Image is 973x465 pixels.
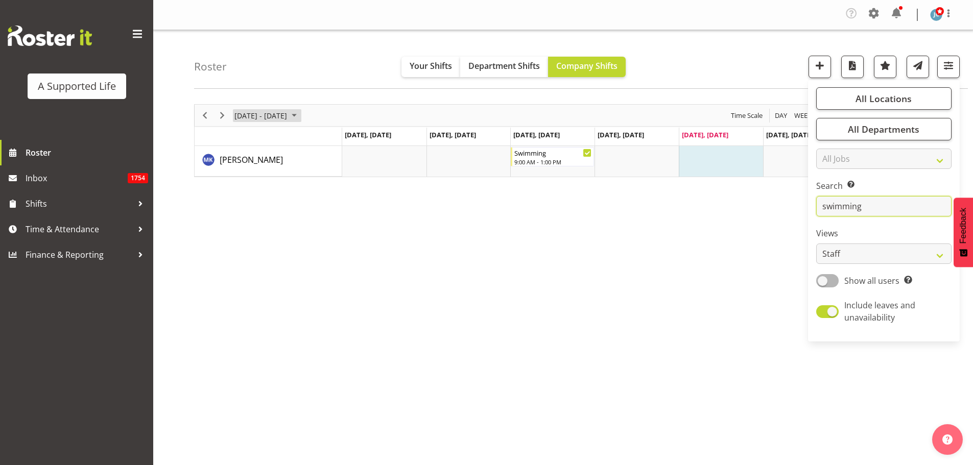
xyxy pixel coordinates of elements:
[816,227,952,239] label: Views
[556,60,618,71] span: Company Shifts
[942,434,953,445] img: help-xxl-2.png
[430,130,476,139] span: [DATE], [DATE]
[793,109,813,122] span: Week
[844,300,915,323] span: Include leaves and unavailability
[26,145,148,160] span: Roster
[401,57,460,77] button: Your Shifts
[26,196,133,211] span: Shifts
[213,105,231,126] div: Next
[844,275,899,286] span: Show all users
[514,158,591,166] div: 9:00 AM - 1:00 PM
[194,104,932,177] div: Timeline Week of September 5, 2025
[730,109,764,122] span: Time Scale
[410,60,452,71] span: Your Shifts
[345,130,391,139] span: [DATE], [DATE]
[548,57,626,77] button: Company Shifts
[196,105,213,126] div: Previous
[773,109,789,122] button: Timeline Day
[816,196,952,216] input: Search
[816,118,952,140] button: All Departments
[216,109,229,122] button: Next
[598,130,644,139] span: [DATE], [DATE]
[907,56,929,78] button: Send a list of all shifts for the selected filtered period to all rostered employees.
[8,26,92,46] img: Rosterit website logo
[128,173,148,183] span: 1754
[26,222,133,237] span: Time & Attendance
[38,79,116,94] div: A Supported Life
[809,56,831,78] button: Add a new shift
[220,154,283,166] a: [PERSON_NAME]
[514,148,591,158] div: Swimming
[194,61,227,72] h4: Roster
[682,130,728,139] span: [DATE], [DATE]
[774,109,788,122] span: Day
[848,123,919,135] span: All Departments
[874,56,896,78] button: Highlight an important date within the roster.
[460,57,548,77] button: Department Shifts
[511,147,594,166] div: Monique Koolaard"s event - Swimming Begin From Wednesday, September 3, 2025 at 9:00:00 AM GMT+12:...
[816,87,952,110] button: All Locations
[930,9,942,21] img: jess-clark3304.jpg
[513,130,560,139] span: [DATE], [DATE]
[937,56,960,78] button: Filter Shifts
[233,109,301,122] button: September 01 - 07, 2025
[954,198,973,267] button: Feedback - Show survey
[26,170,128,186] span: Inbox
[198,109,212,122] button: Previous
[342,146,932,177] table: Timeline Week of September 5, 2025
[793,109,814,122] button: Timeline Week
[195,146,342,177] td: Monique Koolaard resource
[26,247,133,262] span: Finance & Reporting
[233,109,288,122] span: [DATE] - [DATE]
[468,60,540,71] span: Department Shifts
[959,208,968,243] span: Feedback
[766,130,813,139] span: [DATE], [DATE]
[729,109,765,122] button: Time Scale
[856,92,912,105] span: All Locations
[841,56,864,78] button: Download a PDF of the roster according to the set date range.
[816,180,952,192] label: Search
